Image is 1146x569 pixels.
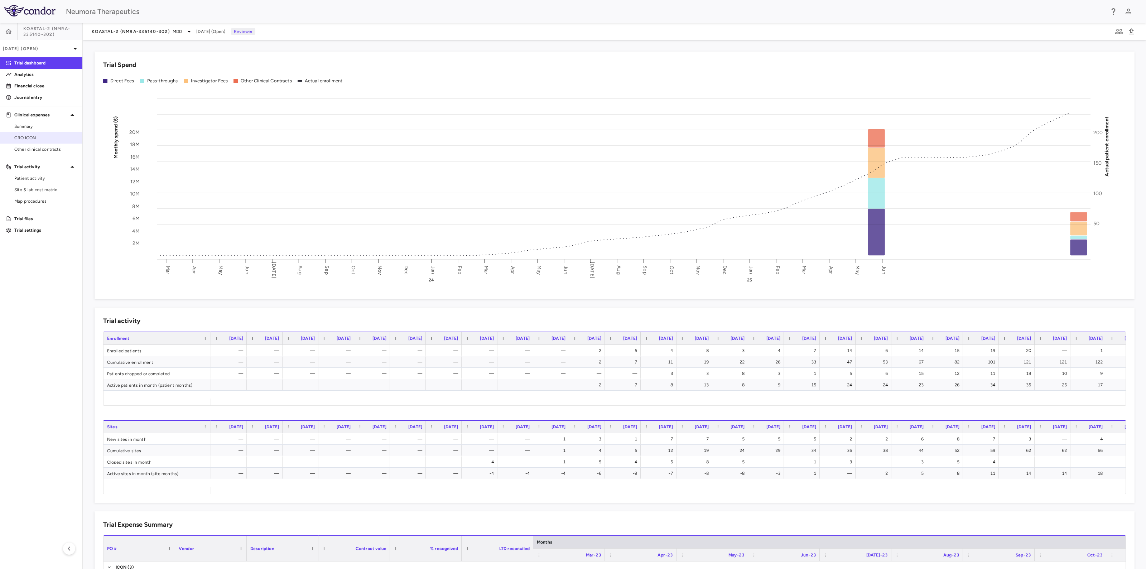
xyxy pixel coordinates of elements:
[14,146,77,153] span: Other clinical contracts
[396,445,422,456] div: —
[396,379,422,391] div: —
[1005,356,1031,368] div: 121
[790,379,816,391] div: 15
[563,266,569,274] text: Jun
[432,456,458,468] div: —
[647,445,673,456] div: 12
[253,456,279,468] div: —
[731,424,745,429] span: [DATE]
[969,379,995,391] div: 34
[540,368,565,379] div: —
[874,336,888,341] span: [DATE]
[540,356,565,368] div: —
[934,345,959,356] div: 15
[510,266,516,274] text: Apr
[103,60,136,70] h6: Trial Spend
[325,368,351,379] div: —
[217,445,243,456] div: —
[361,433,386,445] div: —
[14,83,77,89] p: Financial close
[468,433,494,445] div: —
[611,356,637,368] div: 7
[361,356,386,368] div: —
[241,78,292,84] div: Other Clinical Contracts
[552,336,565,341] span: [DATE]
[289,345,315,356] div: —
[1077,433,1103,445] div: 4
[755,433,780,445] div: 5
[587,336,601,341] span: [DATE]
[1093,130,1103,136] tspan: 200
[1089,424,1103,429] span: [DATE]
[826,433,852,445] div: 2
[377,265,383,275] text: Nov
[719,379,745,391] div: 8
[480,424,494,429] span: [DATE]
[468,356,494,368] div: —
[945,336,959,341] span: [DATE]
[576,356,601,368] div: 2
[801,265,807,274] text: Mar
[14,175,77,182] span: Patient activity
[1017,336,1031,341] span: [DATE]
[325,433,351,445] div: —
[14,112,68,118] p: Clinical expenses
[683,433,709,445] div: 7
[253,345,279,356] div: —
[1077,345,1103,356] div: 1
[297,265,303,274] text: Aug
[969,345,995,356] div: 19
[898,368,924,379] div: 15
[107,336,130,341] span: Enrollment
[934,445,959,456] div: 52
[396,368,422,379] div: —
[981,336,995,341] span: [DATE]
[862,379,888,391] div: 24
[1041,368,1067,379] div: 10
[103,368,211,379] div: Patients dropped or completed
[731,336,745,341] span: [DATE]
[130,166,140,172] tspan: 14M
[468,445,494,456] div: —
[802,424,816,429] span: [DATE]
[898,433,924,445] div: 6
[1005,379,1031,391] div: 35
[4,5,56,16] img: logo-full-BYUhSk78.svg
[504,433,530,445] div: —
[289,456,315,468] div: —
[552,424,565,429] span: [DATE]
[14,123,77,130] span: Summary
[103,356,211,367] div: Cumulative enrollment
[432,368,458,379] div: —
[1104,116,1110,176] tspan: Actual patient enrollment
[92,29,170,34] span: KOASTAL-2 (NMRA-335140-302)
[862,356,888,368] div: 53
[231,28,255,35] p: Reviewer
[432,433,458,445] div: —
[1053,424,1067,429] span: [DATE]
[969,368,995,379] div: 11
[862,433,888,445] div: 2
[147,78,178,84] div: Pass-throughs
[862,345,888,356] div: 6
[396,456,422,468] div: —
[1093,190,1102,196] tspan: 100
[218,265,224,275] text: May
[14,216,77,222] p: Trial files
[790,433,816,445] div: 5
[1041,379,1067,391] div: 25
[1041,445,1067,456] div: 62
[325,445,351,456] div: —
[669,265,675,274] text: Oct
[862,445,888,456] div: 38
[826,345,852,356] div: 14
[361,368,386,379] div: —
[516,424,530,429] span: [DATE]
[659,424,673,429] span: [DATE]
[14,60,77,66] p: Trial dashboard
[301,336,315,341] span: [DATE]
[862,368,888,379] div: 6
[504,368,530,379] div: —
[480,336,494,341] span: [DATE]
[130,191,140,197] tspan: 10M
